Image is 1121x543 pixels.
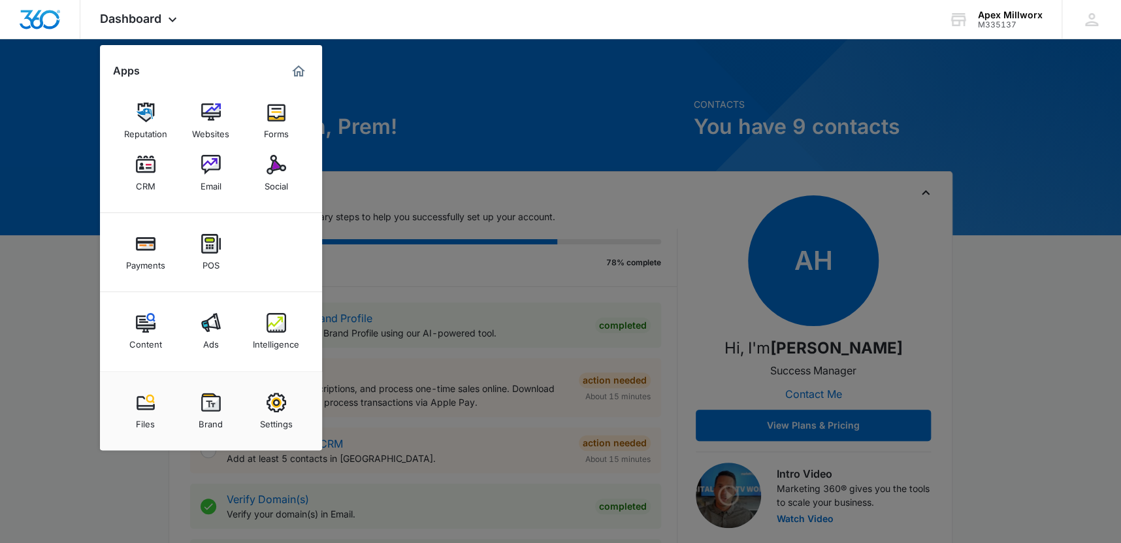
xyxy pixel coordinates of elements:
[186,148,236,198] a: Email
[201,174,221,191] div: Email
[186,227,236,277] a: POS
[100,12,161,25] span: Dashboard
[252,306,301,356] a: Intelligence
[288,61,309,82] a: Marketing 360® Dashboard
[121,148,171,198] a: CRM
[129,333,162,350] div: Content
[121,96,171,146] a: Reputation
[186,96,236,146] a: Websites
[199,412,223,429] div: Brand
[126,254,165,271] div: Payments
[136,174,155,191] div: CRM
[260,412,293,429] div: Settings
[252,386,301,436] a: Settings
[252,148,301,198] a: Social
[186,386,236,436] a: Brand
[265,174,288,191] div: Social
[192,122,229,139] div: Websites
[978,20,1043,29] div: account id
[264,122,289,139] div: Forms
[121,386,171,436] a: Files
[113,65,140,77] h2: Apps
[121,306,171,356] a: Content
[203,254,219,271] div: POS
[978,10,1043,20] div: account name
[124,122,167,139] div: Reputation
[203,333,219,350] div: Ads
[186,306,236,356] a: Ads
[252,96,301,146] a: Forms
[253,333,299,350] div: Intelligence
[136,412,155,429] div: Files
[121,227,171,277] a: Payments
